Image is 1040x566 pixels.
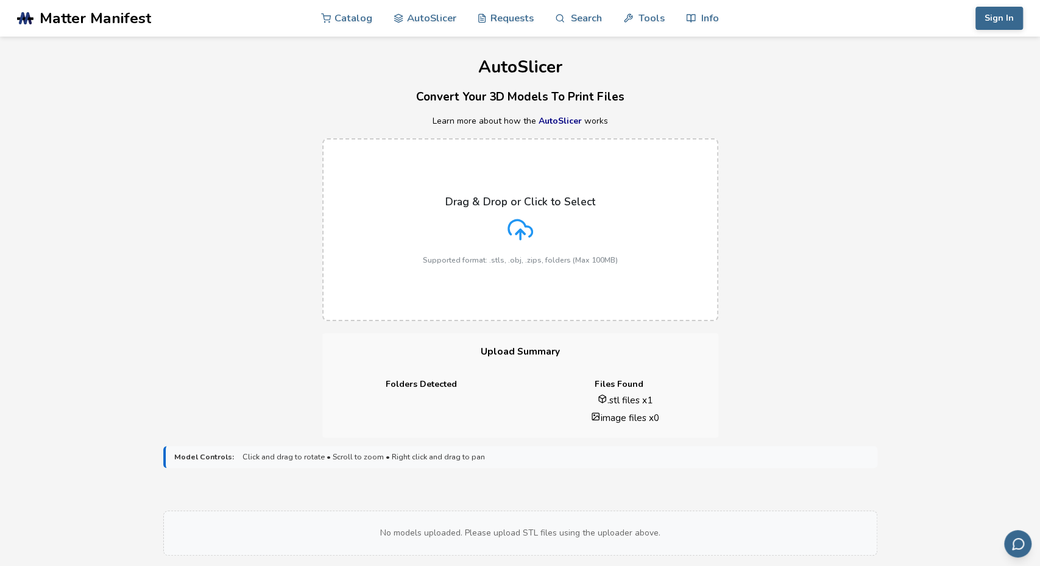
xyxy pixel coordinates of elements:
a: AutoSlicer [539,115,582,127]
li: image files x 0 [541,411,710,424]
li: .stl files x 1 [541,394,710,406]
strong: Model Controls: [174,453,234,461]
span: Matter Manifest [40,10,151,27]
h3: Upload Summary [322,333,718,370]
div: No models uploaded. Please upload STL files using the uploader above. [163,511,877,556]
p: Supported format: .stls, .obj, .zips, folders (Max 100MB) [423,256,618,264]
button: Sign In [975,7,1023,30]
button: Send feedback via email [1004,530,1031,557]
p: Drag & Drop or Click to Select [445,196,595,208]
span: Click and drag to rotate • Scroll to zoom • Right click and drag to pan [242,453,485,461]
h4: Files Found [529,380,710,389]
h4: Folders Detected [331,380,512,389]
